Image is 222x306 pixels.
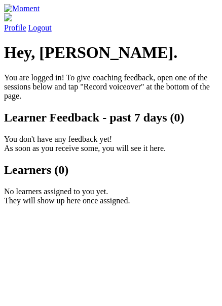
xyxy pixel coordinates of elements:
p: You don't have any feedback yet! As soon as you receive some, you will see it here. [4,135,218,153]
img: default_avatar-b4e2223d03051bc43aaaccfb402a43260a3f17acc7fafc1603fdf008d6cba3c9.png [4,13,12,21]
h2: Learners (0) [4,163,218,177]
a: Logout [28,23,52,32]
a: Profile [4,13,218,32]
h2: Learner Feedback - past 7 days (0) [4,111,218,125]
p: You are logged in! To give coaching feedback, open one of the sessions below and tap "Record voic... [4,73,218,101]
img: Moment [4,4,40,13]
p: No learners assigned to you yet. They will show up here once assigned. [4,187,218,205]
h1: Hey, [PERSON_NAME]. [4,43,218,62]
